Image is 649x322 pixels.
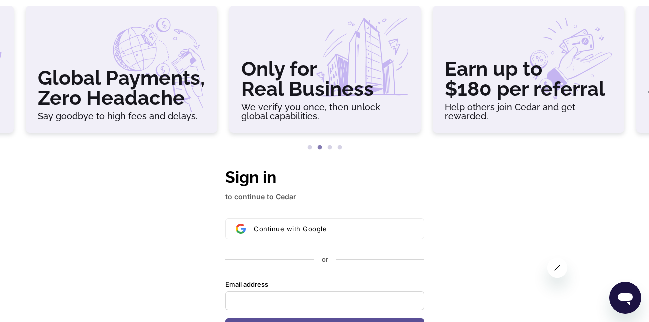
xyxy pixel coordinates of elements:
[547,258,567,278] iframe: Close message
[445,59,612,99] h3: Earn up to $180 per referral
[609,282,641,314] iframe: Button to launch messaging window
[6,7,72,15] span: Hi. Need any help?
[445,103,612,121] h6: Help others join Cedar and get rewarded.
[225,218,424,239] button: Sign in with GoogleContinue with Google
[321,255,328,264] p: or
[225,191,424,202] p: to continue to Cedar
[38,68,205,108] h3: Global Payments, Zero Headache
[38,112,205,121] h6: Say goodbye to high fees and delays.
[236,224,246,234] img: Sign in with Google
[225,165,424,189] h1: Sign in
[315,143,325,153] button: 2
[241,59,409,99] h3: Only for Real Business
[335,143,345,153] button: 4
[254,225,327,233] span: Continue with Google
[241,103,409,121] h6: We verify you once, then unlock global capabilities.
[325,143,335,153] button: 3
[305,143,315,153] button: 1
[225,280,268,289] label: Email address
